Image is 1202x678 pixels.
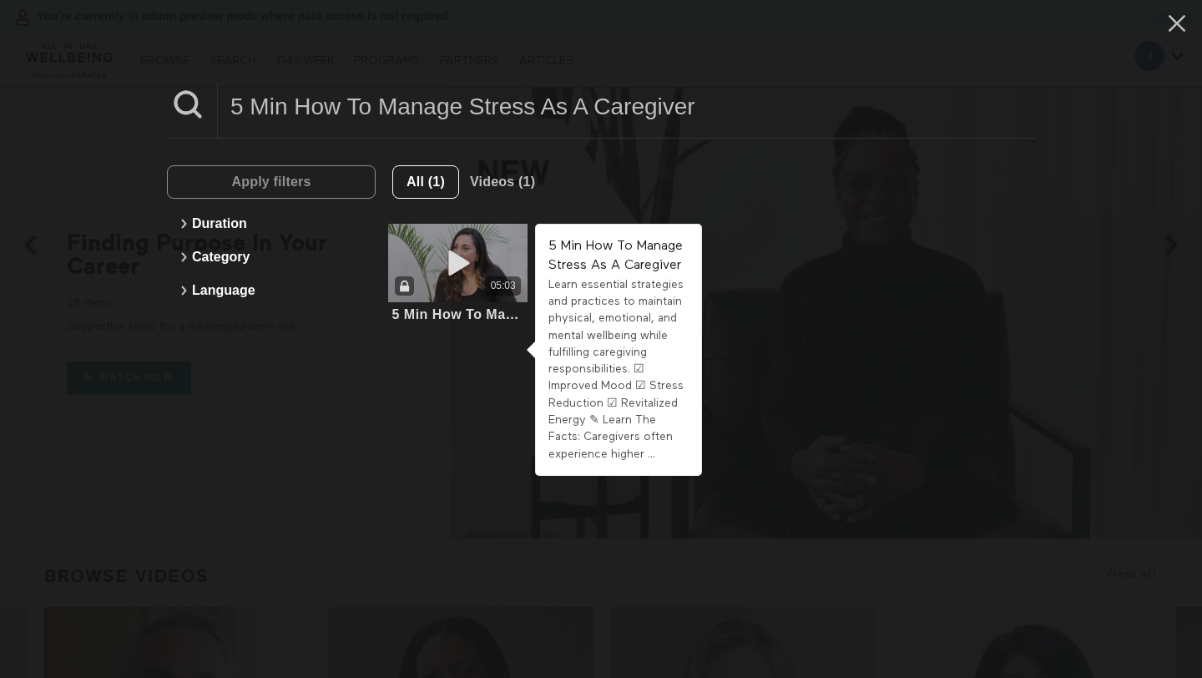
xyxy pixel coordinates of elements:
[470,175,535,189] span: Videos (1)
[175,207,367,240] button: Duration
[459,165,546,199] button: Videos (1)
[388,224,528,325] a: 5 Min How To Manage Stress As A Caregiver05:035 Min How To Manage Stress As A Caregiver
[392,165,459,199] button: All (1)
[407,175,445,189] span: All (1)
[175,240,367,274] button: Category
[175,274,367,307] button: Language
[491,279,516,293] div: 05:03
[391,306,524,322] div: 5 Min How To Manage Stress As A Caregiver
[218,83,1035,129] input: Search
[548,240,683,272] strong: 5 Min How To Manage Stress As A Caregiver
[548,276,689,463] div: Learn essential strategies and practices to maintain physical, emotional, and mental wellbeing wh...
